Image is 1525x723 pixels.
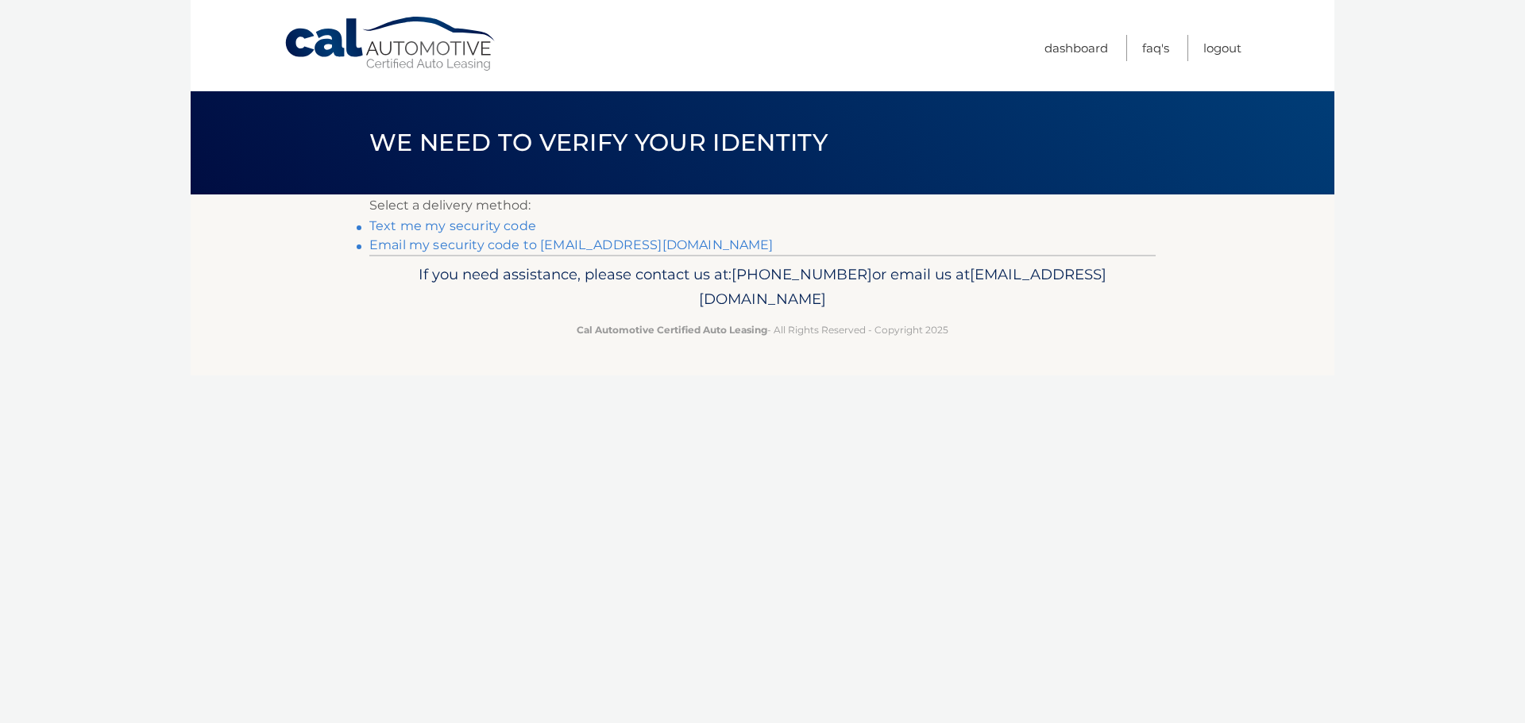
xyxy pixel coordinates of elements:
p: If you need assistance, please contact us at: or email us at [380,262,1145,313]
a: Dashboard [1044,35,1108,61]
span: [PHONE_NUMBER] [732,265,872,283]
a: Email my security code to [EMAIL_ADDRESS][DOMAIN_NAME] [369,237,774,252]
a: Text me my security code [369,218,536,233]
a: Cal Automotive [284,16,498,72]
p: Select a delivery method: [369,194,1156,217]
p: - All Rights Reserved - Copyright 2025 [380,321,1145,338]
a: FAQ's [1142,35,1169,61]
span: We need to verify your identity [369,128,828,157]
a: Logout [1203,35,1241,61]
strong: Cal Automotive Certified Auto Leasing [577,324,767,336]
